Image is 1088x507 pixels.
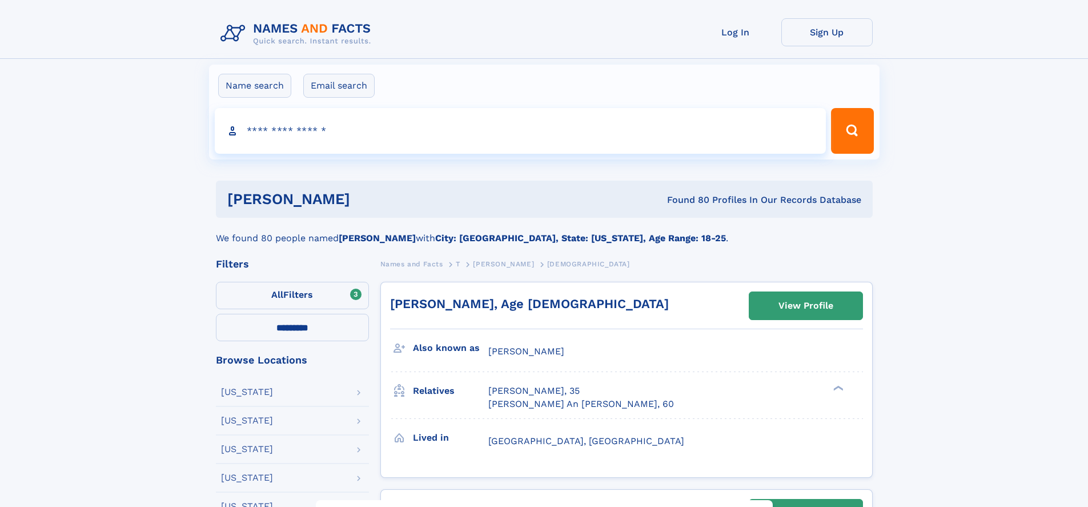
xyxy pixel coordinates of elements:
a: [PERSON_NAME] An [PERSON_NAME], 60 [488,398,674,410]
label: Email search [303,74,375,98]
b: City: [GEOGRAPHIC_DATA], State: [US_STATE], Age Range: 18-25 [435,233,726,243]
a: Log In [690,18,781,46]
span: [PERSON_NAME] [488,346,564,357]
h1: [PERSON_NAME] [227,192,509,206]
span: T [456,260,460,268]
div: [US_STATE] [221,473,273,482]
a: [PERSON_NAME], 35 [488,385,580,397]
button: Search Button [831,108,873,154]
h3: Lived in [413,428,488,448]
div: [US_STATE] [221,445,273,454]
a: Names and Facts [380,257,443,271]
b: [PERSON_NAME] [339,233,416,243]
div: Found 80 Profiles In Our Records Database [508,194,861,206]
span: [PERSON_NAME] [473,260,534,268]
label: Name search [218,74,291,98]
a: View Profile [749,292,862,320]
div: [US_STATE] [221,416,273,425]
input: search input [215,108,826,154]
div: Browse Locations [216,355,369,365]
h3: Also known as [413,338,488,358]
div: ❯ [830,385,844,392]
span: All [271,289,283,300]
img: Logo Names and Facts [216,18,380,49]
h3: Relatives [413,381,488,401]
a: Sign Up [781,18,873,46]
div: [US_STATE] [221,388,273,397]
a: T [456,257,460,271]
div: Filters [216,259,369,269]
div: View Profile [778,293,833,319]
span: [DEMOGRAPHIC_DATA] [547,260,630,268]
a: [PERSON_NAME], Age [DEMOGRAPHIC_DATA] [390,297,669,311]
div: We found 80 people named with . [216,218,873,245]
span: [GEOGRAPHIC_DATA], [GEOGRAPHIC_DATA] [488,436,684,446]
label: Filters [216,282,369,309]
a: [PERSON_NAME] [473,257,534,271]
